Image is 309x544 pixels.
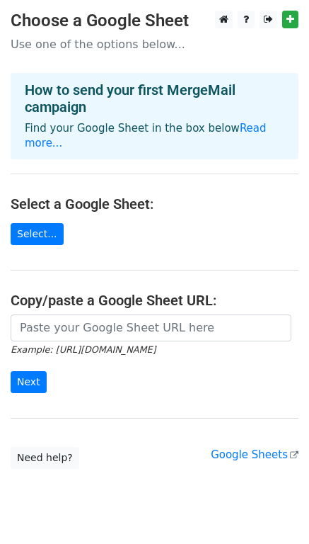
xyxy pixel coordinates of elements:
p: Use one of the options below... [11,37,298,52]
a: Read more... [25,122,267,149]
h3: Choose a Google Sheet [11,11,298,31]
a: Need help? [11,447,79,469]
small: Example: [URL][DOMAIN_NAME] [11,344,156,355]
input: Paste your Google Sheet URL here [11,314,291,341]
input: Next [11,371,47,393]
h4: Select a Google Sheet: [11,195,298,212]
p: Find your Google Sheet in the box below [25,121,284,151]
h4: Copy/paste a Google Sheet URL: [11,292,298,309]
h4: How to send your first MergeMail campaign [25,81,284,115]
a: Select... [11,223,64,245]
a: Google Sheets [211,448,298,461]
